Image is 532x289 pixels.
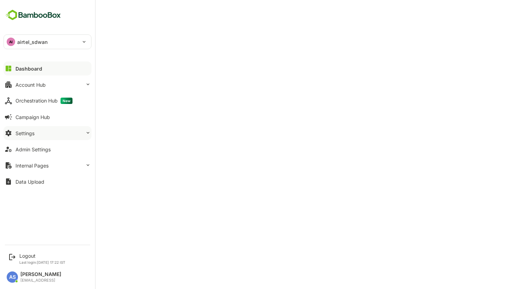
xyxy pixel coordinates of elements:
button: Data Upload [4,175,91,189]
div: Orchestration Hub [15,98,72,104]
p: Last login: [DATE] 17:22 IST [19,260,65,264]
div: Campaign Hub [15,114,50,120]
div: Data Upload [15,179,44,185]
div: Account Hub [15,82,46,88]
div: [EMAIL_ADDRESS] [20,278,61,283]
button: Internal Pages [4,158,91,172]
button: Campaign Hub [4,110,91,124]
div: Dashboard [15,66,42,72]
div: AI [7,38,15,46]
div: Admin Settings [15,146,51,152]
button: Admin Settings [4,142,91,156]
div: [PERSON_NAME] [20,271,61,277]
button: Settings [4,126,91,140]
div: AIairtel_sdwan [4,35,91,49]
p: airtel_sdwan [17,38,48,46]
div: Logout [19,253,65,259]
button: Dashboard [4,61,91,75]
button: Orchestration HubNew [4,94,91,108]
img: BambooboxFullLogoMark.5f36c76dfaba33ec1ec1367b70bb1252.svg [4,8,63,22]
div: AS [7,271,18,283]
button: Account Hub [4,78,91,92]
div: Internal Pages [15,163,49,169]
span: New [61,98,72,104]
div: Settings [15,130,34,136]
